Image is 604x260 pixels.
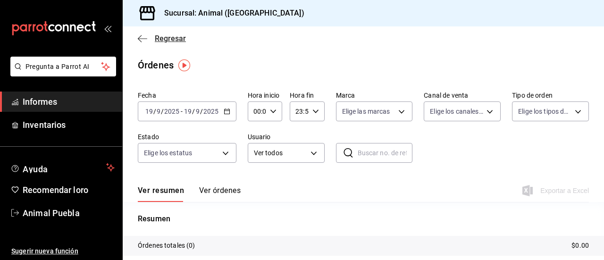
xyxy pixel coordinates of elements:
[104,25,111,32] button: abrir_cajón_menú
[248,92,279,99] font: Hora inicio
[181,108,183,115] font: -
[23,97,57,107] font: Informes
[164,8,304,17] font: Sucursal: Animal ([GEOGRAPHIC_DATA])
[23,120,66,130] font: Inventarios
[199,186,241,195] font: Ver órdenes
[23,208,80,218] font: Animal Puebla
[23,185,88,195] font: Recomendar loro
[430,108,505,115] font: Elige los canales de venta
[144,149,192,157] font: Elige los estatus
[138,186,184,195] font: Ver resumen
[25,63,90,70] font: Pregunta a Parrot AI
[10,57,116,76] button: Pregunta a Parrot AI
[11,247,78,255] font: Sugerir nueva función
[195,108,200,115] input: --
[424,92,468,99] font: Canal de venta
[138,214,170,223] font: Resumen
[571,242,589,249] font: $0.00
[358,143,413,162] input: Buscar no. de referencia
[138,59,174,71] font: Órdenes
[156,108,161,115] input: --
[138,242,195,249] font: Órdenes totales (0)
[138,133,159,141] font: Estado
[153,108,156,115] font: /
[342,108,390,115] font: Elige las marcas
[138,185,241,202] div: pestañas de navegación
[145,108,153,115] input: --
[138,34,186,43] button: Regresar
[290,92,314,99] font: Hora fin
[7,68,116,78] a: Pregunta a Parrot AI
[178,59,190,71] img: Marcador de información sobre herramientas
[200,108,203,115] font: /
[164,108,180,115] input: ----
[203,108,219,115] input: ----
[248,133,271,141] font: Usuario
[155,34,186,43] font: Regresar
[336,92,355,99] font: Marca
[512,92,553,99] font: Tipo de orden
[192,108,195,115] font: /
[184,108,192,115] input: --
[161,108,164,115] font: /
[518,108,586,115] font: Elige los tipos de orden
[138,92,156,99] font: Fecha
[23,164,48,174] font: Ayuda
[254,149,283,157] font: Ver todos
